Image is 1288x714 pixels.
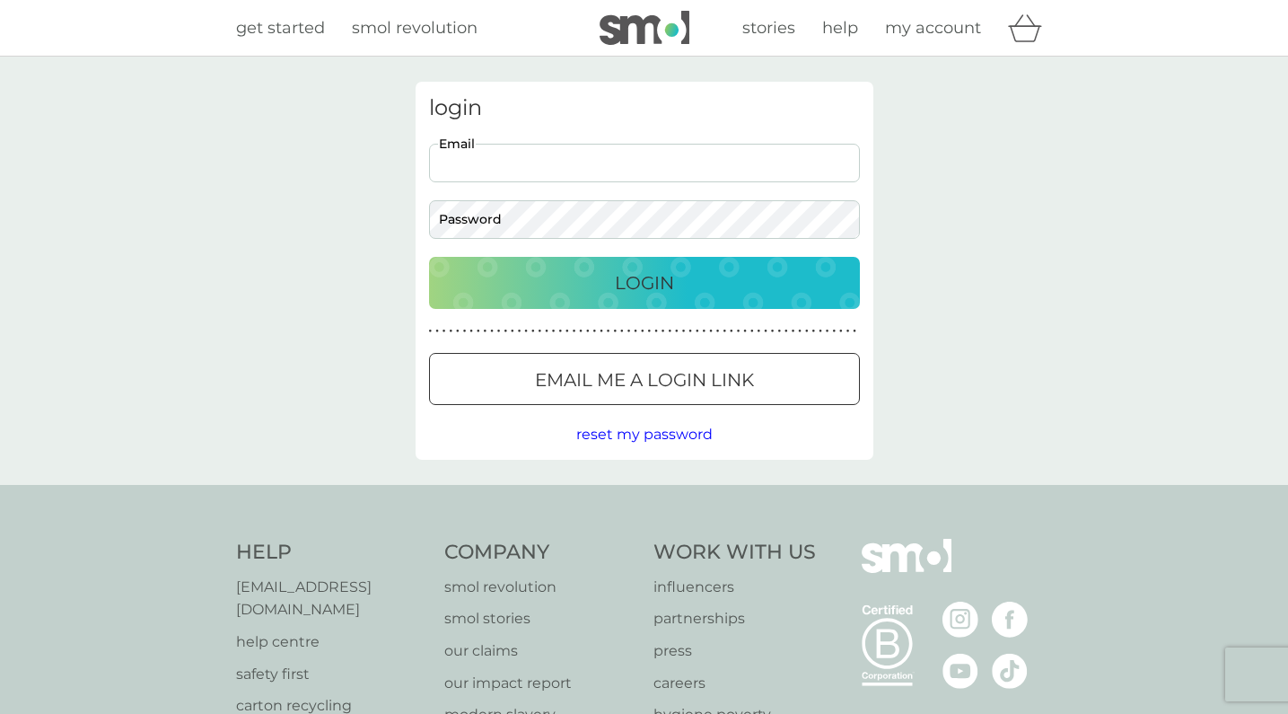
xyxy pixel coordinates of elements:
[236,576,427,621] a: [EMAIL_ADDRESS][DOMAIN_NAME]
[518,327,521,336] p: ●
[668,327,671,336] p: ●
[826,327,829,336] p: ●
[696,327,699,336] p: ●
[634,327,637,336] p: ●
[463,327,467,336] p: ●
[552,327,556,336] p: ●
[444,607,635,630] a: smol stories
[846,327,850,336] p: ●
[653,576,816,599] a: influencers
[497,327,501,336] p: ●
[784,327,788,336] p: ●
[429,257,860,309] button: Login
[942,653,978,689] img: visit the smol Youtube page
[449,327,452,336] p: ●
[764,327,767,336] p: ●
[444,672,635,695] a: our impact report
[942,602,978,638] img: visit the smol Instagram page
[352,18,478,38] span: smol revolution
[236,663,427,686] a: safety first
[703,327,706,336] p: ●
[535,366,754,394] p: Email me a login link
[576,423,713,446] button: reset my password
[653,539,816,567] h4: Work With Us
[832,327,836,336] p: ●
[615,269,674,297] p: Login
[723,327,726,336] p: ●
[607,327,610,336] p: ●
[504,327,507,336] p: ●
[862,539,951,600] img: smol
[730,327,733,336] p: ●
[600,327,603,336] p: ●
[822,18,858,38] span: help
[777,327,781,336] p: ●
[613,327,617,336] p: ●
[429,327,433,336] p: ●
[771,327,775,336] p: ●
[662,327,665,336] p: ●
[992,602,1028,638] img: visit the smol Facebook page
[352,15,478,41] a: smol revolution
[737,327,740,336] p: ●
[545,327,548,336] p: ●
[653,672,816,695] a: careers
[531,327,535,336] p: ●
[819,327,822,336] p: ●
[798,327,802,336] p: ●
[579,327,583,336] p: ●
[682,327,686,336] p: ●
[992,653,1028,689] img: visit the smol Tiktok page
[620,327,624,336] p: ●
[539,327,542,336] p: ●
[586,327,590,336] p: ●
[742,15,795,41] a: stories
[648,327,652,336] p: ●
[236,630,427,654] a: help centre
[469,327,473,336] p: ●
[429,95,860,121] h3: login
[742,18,795,38] span: stories
[236,539,427,567] h4: Help
[653,607,816,630] a: partnerships
[709,327,713,336] p: ●
[593,327,597,336] p: ●
[236,18,325,38] span: get started
[456,327,460,336] p: ●
[435,327,439,336] p: ●
[444,576,635,599] a: smol revolution
[792,327,795,336] p: ●
[524,327,528,336] p: ●
[444,539,635,567] h4: Company
[750,327,754,336] p: ●
[627,327,631,336] p: ●
[490,327,494,336] p: ●
[675,327,679,336] p: ●
[822,15,858,41] a: help
[743,327,747,336] p: ●
[477,327,480,336] p: ●
[885,15,981,41] a: my account
[444,639,635,663] p: our claims
[565,327,569,336] p: ●
[853,327,856,336] p: ●
[511,327,514,336] p: ●
[885,18,981,38] span: my account
[442,327,446,336] p: ●
[839,327,843,336] p: ●
[688,327,692,336] p: ●
[576,426,713,443] span: reset my password
[429,353,860,405] button: Email me a login link
[812,327,816,336] p: ●
[653,639,816,663] a: press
